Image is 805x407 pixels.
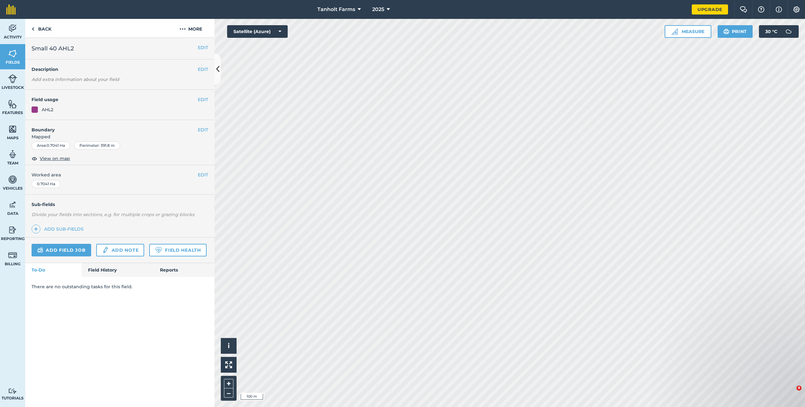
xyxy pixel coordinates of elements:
[149,244,206,256] a: Field Health
[34,225,38,233] img: svg+xml;base64,PHN2ZyB4bWxucz0iaHR0cDovL3d3dy53My5vcmcvMjAwMC9zdmciIHdpZHRoPSIxNCIgaGVpZ2h0PSIyNC...
[32,77,119,82] em: Add extra information about your field
[25,19,58,37] a: Back
[8,99,17,109] img: svg+xml;base64,PHN2ZyB4bWxucz0iaHR0cDovL3d3dy53My5vcmcvMjAwMC9zdmciIHdpZHRoPSI1NiIgaGVpZ2h0PSI2MC...
[32,25,34,33] img: svg+xml;base64,PHN2ZyB4bWxucz0iaHR0cDovL3d3dy53My5vcmcvMjAwMC9zdmciIHdpZHRoPSI5IiBoZWlnaHQ9IjI0Ii...
[796,386,802,391] span: 8
[198,44,208,51] button: EDIT
[227,25,288,38] button: Satellite (Azure)
[8,175,17,184] img: svg+xml;base64,PD94bWwgdmVyc2lvbj0iMS4wIiBlbmNvZGluZz0idXRmLTgiPz4KPCEtLSBHZW5lcmF0b3I6IEFkb2JlIE...
[8,124,17,134] img: svg+xml;base64,PHN2ZyB4bWxucz0iaHR0cDovL3d3dy53My5vcmcvMjAwMC9zdmciIHdpZHRoPSI1NiIgaGVpZ2h0PSI2MC...
[776,6,782,13] img: svg+xml;base64,PHN2ZyB4bWxucz0iaHR0cDovL3d3dy53My5vcmcvMjAwMC9zdmciIHdpZHRoPSIxNyIgaGVpZ2h0PSIxNy...
[32,283,208,290] p: There are no outstanding tasks for this field.
[96,244,144,256] a: Add note
[8,388,17,394] img: svg+xml;base64,PD94bWwgdmVyc2lvbj0iMS4wIiBlbmNvZGluZz0idXRmLTgiPz4KPCEtLSBHZW5lcmF0b3I6IEFkb2JlIE...
[198,171,208,178] button: EDIT
[221,338,237,354] button: i
[740,6,747,13] img: Two speech bubbles overlapping with the left bubble in the forefront
[32,171,208,178] span: Worked area
[32,66,208,73] h4: Description
[672,28,678,35] img: Ruler icon
[8,250,17,260] img: svg+xml;base64,PD94bWwgdmVyc2lvbj0iMS4wIiBlbmNvZGluZz0idXRmLTgiPz4KPCEtLSBHZW5lcmF0b3I6IEFkb2JlIE...
[32,180,61,188] div: 0.7041 Ha
[167,19,214,37] button: More
[6,4,16,14] img: fieldmargin Logo
[723,28,729,35] img: svg+xml;base64,PHN2ZyB4bWxucz0iaHR0cDovL3d3dy53My5vcmcvMjAwMC9zdmciIHdpZHRoPSIxOSIgaGVpZ2h0PSIyNC...
[225,361,232,368] img: Four arrows, one pointing top left, one top right, one bottom right and the last bottom left
[757,6,765,13] img: A question mark icon
[8,225,17,235] img: svg+xml;base64,PD94bWwgdmVyc2lvbj0iMS4wIiBlbmNvZGluZz0idXRmLTgiPz4KPCEtLSBHZW5lcmF0b3I6IEFkb2JlIE...
[372,6,384,13] span: 2025
[25,133,214,140] span: Mapped
[74,141,120,150] div: Perimeter : 391.8 m
[32,212,194,217] em: Divide your fields into sections, e.g. for multiple crops or grazing blocks
[8,24,17,33] img: svg+xml;base64,PD94bWwgdmVyc2lvbj0iMS4wIiBlbmNvZGluZz0idXRmLTgiPz4KPCEtLSBHZW5lcmF0b3I6IEFkb2JlIE...
[40,155,70,162] span: View on map
[317,6,355,13] span: Tanholt Farms
[8,74,17,83] img: svg+xml;base64,PD94bWwgdmVyc2lvbj0iMS4wIiBlbmNvZGluZz0idXRmLTgiPz4KPCEtLSBHZW5lcmF0b3I6IEFkb2JlIE...
[782,25,795,38] img: svg+xml;base64,PD94bWwgdmVyc2lvbj0iMS4wIiBlbmNvZGluZz0idXRmLTgiPz4KPCEtLSBHZW5lcmF0b3I6IEFkb2JlIE...
[42,106,53,113] div: AHL2
[224,388,233,398] button: –
[37,246,43,254] img: svg+xml;base64,PD94bWwgdmVyc2lvbj0iMS4wIiBlbmNvZGluZz0idXRmLTgiPz4KPCEtLSBHZW5lcmF0b3I6IEFkb2JlIE...
[692,4,728,14] a: Upgrade
[32,155,37,162] img: svg+xml;base64,PHN2ZyB4bWxucz0iaHR0cDovL3d3dy53My5vcmcvMjAwMC9zdmciIHdpZHRoPSIxOCIgaGVpZ2h0PSIyNC...
[759,25,799,38] button: 30 °C
[228,342,230,350] span: i
[179,25,186,33] img: svg+xml;base64,PHN2ZyB4bWxucz0iaHR0cDovL3d3dy53My5vcmcvMjAwMC9zdmciIHdpZHRoPSIyMCIgaGVpZ2h0PSIyNC...
[8,150,17,159] img: svg+xml;base64,PD94bWwgdmVyc2lvbj0iMS4wIiBlbmNvZGluZz0idXRmLTgiPz4KPCEtLSBHZW5lcmF0b3I6IEFkb2JlIE...
[32,225,86,233] a: Add sub-fields
[154,263,214,277] a: Reports
[32,141,70,150] div: Area : 0.7041 Ha
[765,25,777,38] span: 30 ° C
[8,49,17,58] img: svg+xml;base64,PHN2ZyB4bWxucz0iaHR0cDovL3d3dy53My5vcmcvMjAwMC9zdmciIHdpZHRoPSI1NiIgaGVpZ2h0PSI2MC...
[32,244,91,256] a: Add field job
[25,201,214,208] h4: Sub-fields
[198,126,208,133] button: EDIT
[198,66,208,73] button: EDIT
[25,263,82,277] a: To-Do
[102,246,109,254] img: svg+xml;base64,PD94bWwgdmVyc2lvbj0iMS4wIiBlbmNvZGluZz0idXRmLTgiPz4KPCEtLSBHZW5lcmF0b3I6IEFkb2JlIE...
[718,25,753,38] button: Print
[784,386,799,401] iframe: Intercom live chat
[82,263,153,277] a: Field History
[32,44,74,53] span: Small 40 AHL2
[224,379,233,388] button: +
[198,96,208,103] button: EDIT
[665,25,711,38] button: Measure
[32,96,198,103] h4: Field usage
[25,120,198,133] h4: Boundary
[793,6,800,13] img: A cog icon
[8,200,17,209] img: svg+xml;base64,PD94bWwgdmVyc2lvbj0iMS4wIiBlbmNvZGluZz0idXRmLTgiPz4KPCEtLSBHZW5lcmF0b3I6IEFkb2JlIE...
[32,155,70,162] button: View on map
